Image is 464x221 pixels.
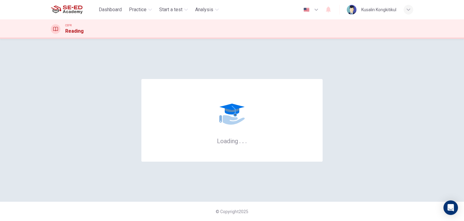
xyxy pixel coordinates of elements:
[51,4,96,16] a: SE-ED Academy logo
[159,6,182,13] span: Start a test
[303,8,310,12] img: en
[65,23,72,28] span: CEFR
[127,4,154,15] button: Practice
[157,4,190,15] button: Start a test
[99,6,122,13] span: Dashboard
[129,6,147,13] span: Practice
[242,135,244,145] h6: .
[239,135,241,145] h6: .
[347,5,356,15] img: Profile picture
[193,4,221,15] button: Analysis
[245,135,247,145] h6: .
[51,4,82,16] img: SE-ED Academy logo
[195,6,213,13] span: Analysis
[217,137,247,145] h6: Loading
[96,4,124,15] button: Dashboard
[65,28,84,35] h1: Reading
[216,209,248,214] span: © Copyright 2025
[361,6,396,13] div: Kusalin Kongkitikul
[443,200,458,215] div: Open Intercom Messenger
